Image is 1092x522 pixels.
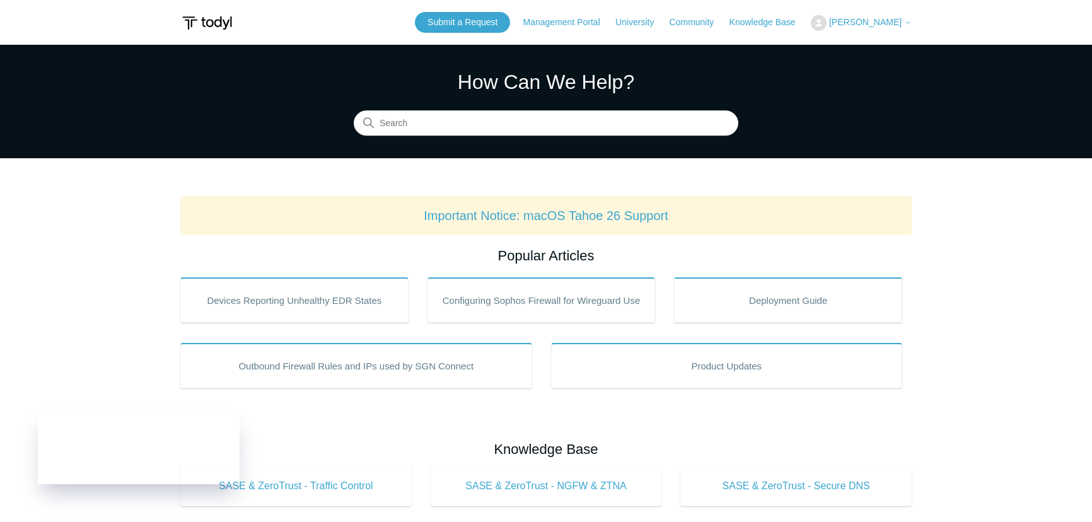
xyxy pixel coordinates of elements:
a: Product Updates [551,343,903,388]
a: SASE & ZeroTrust - Traffic Control [180,466,412,506]
a: University [615,16,666,29]
span: SASE & ZeroTrust - Traffic Control [199,478,393,494]
span: SASE & ZeroTrust - NGFW & ZTNA [450,478,643,494]
img: Todyl Support Center Help Center home page [180,11,234,35]
h2: Popular Articles [180,245,912,266]
button: [PERSON_NAME] [811,15,912,31]
a: Important Notice: macOS Tahoe 26 Support [424,209,668,223]
h2: Knowledge Base [180,439,912,460]
a: Deployment Guide [674,277,902,323]
span: [PERSON_NAME] [829,17,902,27]
a: Submit a Request [415,12,510,33]
input: Search [354,111,738,136]
span: SASE & ZeroTrust - Secure DNS [699,478,893,494]
a: Knowledge Base [729,16,808,29]
h1: How Can We Help? [354,67,738,97]
a: SASE & ZeroTrust - Secure DNS [680,466,912,506]
a: SASE & ZeroTrust - NGFW & ZTNA [431,466,662,506]
a: Community [670,16,727,29]
a: Management Portal [523,16,613,29]
a: Outbound Firewall Rules and IPs used by SGN Connect [180,343,532,388]
a: Devices Reporting Unhealthy EDR States [180,277,409,323]
iframe: Todyl Status [38,412,240,484]
a: Configuring Sophos Firewall for Wireguard Use [427,277,656,323]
